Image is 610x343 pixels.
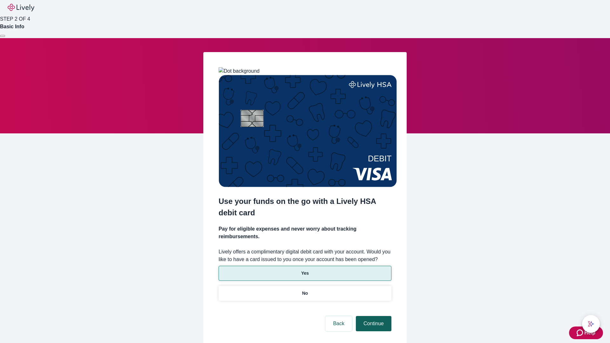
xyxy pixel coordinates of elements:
svg: Zendesk support icon [577,329,584,337]
h2: Use your funds on the go with a Lively HSA debit card [219,196,391,219]
button: chat [582,315,600,333]
button: Back [325,316,352,331]
h4: Pay for eligible expenses and never worry about tracking reimbursements. [219,225,391,240]
img: Debit card [219,75,397,187]
svg: Lively AI Assistant [588,321,594,327]
label: Lively offers a complimentary digital debit card with your account. Would you like to have a card... [219,248,391,263]
p: No [302,290,308,297]
button: Continue [356,316,391,331]
img: Lively [8,4,34,11]
span: Help [584,329,595,337]
button: Zendesk support iconHelp [569,326,603,339]
button: Yes [219,266,391,281]
button: No [219,286,391,301]
img: Dot background [219,67,260,75]
p: Yes [301,270,309,277]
